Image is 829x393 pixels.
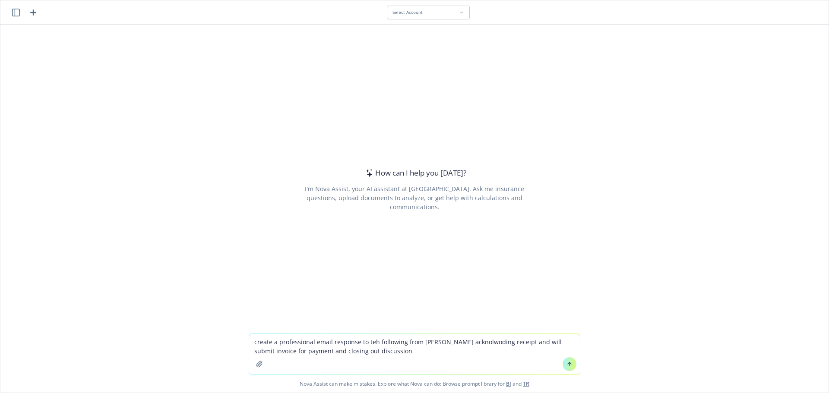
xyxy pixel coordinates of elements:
a: BI [506,380,511,387]
div: How can I help you [DATE]? [363,167,466,179]
textarea: create a professional email response to teh following from [PERSON_NAME] acknolwoding receipt and... [249,334,580,374]
span: Select Account [392,9,423,15]
button: Select Account [387,6,470,19]
a: TR [523,380,529,387]
span: Nova Assist can make mistakes. Explore what Nova can do: Browse prompt library for and [4,375,825,393]
div: I'm Nova Assist, your AI assistant at [GEOGRAPHIC_DATA]. Ask me insurance questions, upload docum... [293,184,536,211]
